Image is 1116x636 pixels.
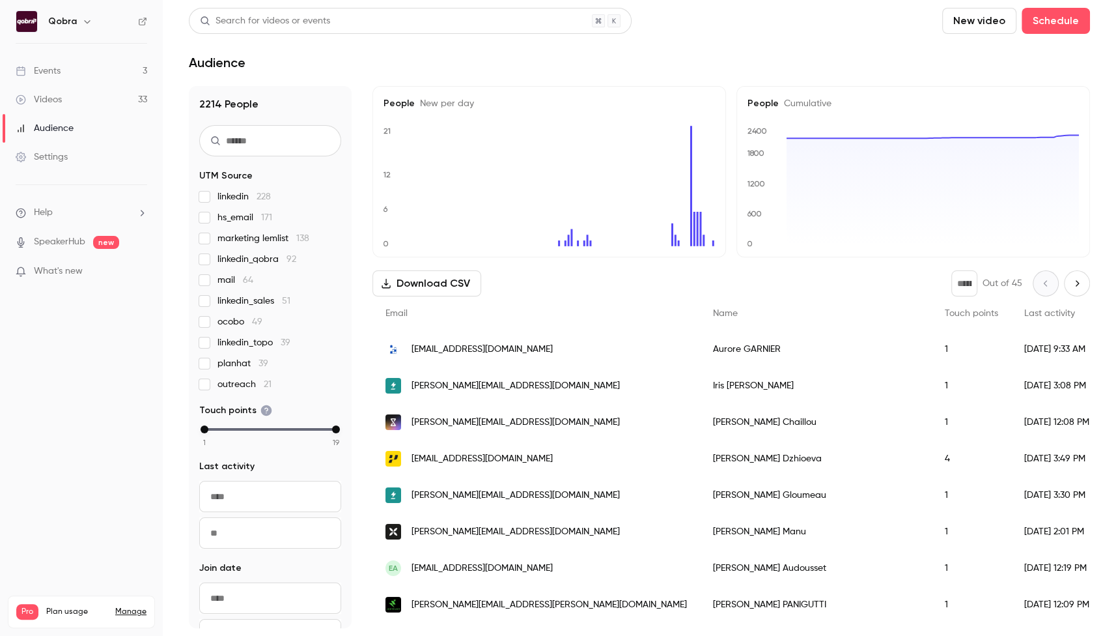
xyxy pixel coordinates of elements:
span: Pro [16,604,38,620]
div: [DATE] 3:08 PM [1011,368,1104,404]
div: 1 [932,586,1011,623]
div: 1 [932,331,1011,368]
span: New per day [415,99,474,108]
span: 64 [243,276,253,285]
img: collectifenergie.com [385,341,401,357]
text: 600 [747,209,762,218]
button: Download CSV [372,270,481,296]
div: [PERSON_NAME] Audousset [700,550,932,586]
span: linkedin [217,190,271,203]
div: [PERSON_NAME] Dzhioeva [700,441,932,477]
span: outreach [217,378,272,391]
div: [DATE] 2:01 PM [1011,513,1104,550]
img: jobteaser.com [385,597,401,613]
span: Help [34,206,53,220]
span: Name [713,309,738,318]
text: 6 [383,205,388,214]
p: Out of 45 [983,277,1022,290]
h5: People [384,97,715,110]
span: 39 [258,359,268,368]
span: [EMAIL_ADDRESS][DOMAIN_NAME] [412,452,553,466]
span: ocobo [217,315,262,328]
div: [PERSON_NAME] Gloumeau [700,477,932,513]
span: 138 [296,234,309,243]
img: qonto.com [385,524,401,540]
span: 92 [286,255,296,264]
img: go-electra.com [385,487,401,503]
div: [PERSON_NAME] PANIGUTTI [700,586,932,623]
div: Audience [16,122,74,135]
span: marketing lemlist [217,232,309,245]
img: shotgun.live [385,414,401,430]
div: Search for videos or events [200,14,330,28]
div: 4 [932,441,1011,477]
span: Touch points [199,404,272,417]
span: linkedin_qobra [217,253,296,266]
div: [PERSON_NAME] Chaillou [700,404,932,441]
span: 228 [257,192,271,201]
input: From [199,583,341,614]
input: To [199,517,341,549]
div: min [201,426,208,433]
span: Last activity [199,460,255,473]
span: [EMAIL_ADDRESS][DOMAIN_NAME] [412,562,553,575]
span: 39 [281,338,290,347]
span: 21 [264,380,272,389]
text: 0 [747,239,753,248]
span: 171 [261,213,272,222]
li: help-dropdown-opener [16,206,147,220]
span: Last activity [1024,309,1075,318]
div: [DATE] 12:08 PM [1011,404,1104,441]
h1: 2214 People [199,96,341,112]
span: Join date [199,562,242,575]
text: 21 [384,126,391,136]
div: max [332,426,340,433]
div: 1 [932,368,1011,404]
div: 1 [932,513,1011,550]
text: 1800 [747,149,764,158]
div: 1 [932,477,1011,513]
div: [PERSON_NAME] Manu [700,513,932,550]
text: 1200 [747,179,765,188]
button: Schedule [1022,8,1090,34]
span: mail [217,274,253,287]
span: 1 [203,437,206,448]
h5: People [747,97,1079,110]
div: [DATE] 9:33 AM [1011,331,1104,368]
iframe: Noticeable Trigger [132,266,147,278]
span: Touch points [945,309,998,318]
div: Aurore GARNIER [700,331,932,368]
span: [EMAIL_ADDRESS][DOMAIN_NAME] [412,343,553,356]
div: Iris [PERSON_NAME] [700,368,932,404]
button: Next page [1064,270,1090,296]
span: Email [385,309,408,318]
span: linkedin_sales [217,295,290,308]
span: 49 [252,317,262,326]
div: [DATE] 3:49 PM [1011,441,1104,477]
div: [DATE] 3:30 PM [1011,477,1104,513]
img: go-electra.com [385,378,401,394]
span: [PERSON_NAME][EMAIL_ADDRESS][PERSON_NAME][DOMAIN_NAME] [412,598,687,612]
div: [DATE] 12:19 PM [1011,550,1104,586]
span: [PERSON_NAME][EMAIL_ADDRESS][DOMAIN_NAME] [412,379,620,393]
text: 2400 [747,126,767,136]
button: New video [942,8,1016,34]
img: Qobra [16,11,37,32]
span: What's new [34,265,83,278]
span: new [93,236,119,249]
span: Cumulative [779,99,831,108]
text: 0 [383,239,389,248]
a: Manage [115,607,146,617]
span: 51 [282,296,290,306]
span: 19 [333,437,339,448]
div: Videos [16,93,62,106]
input: From [199,481,341,512]
span: hs_email [217,211,272,224]
a: SpeakerHub [34,235,85,249]
img: payplug.com [385,451,401,467]
div: Settings [16,151,68,164]
div: 1 [932,550,1011,586]
span: [PERSON_NAME][EMAIL_ADDRESS][DOMAIN_NAME] [412,489,620,502]
div: 1 [932,404,1011,441]
span: EA [389,562,398,574]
